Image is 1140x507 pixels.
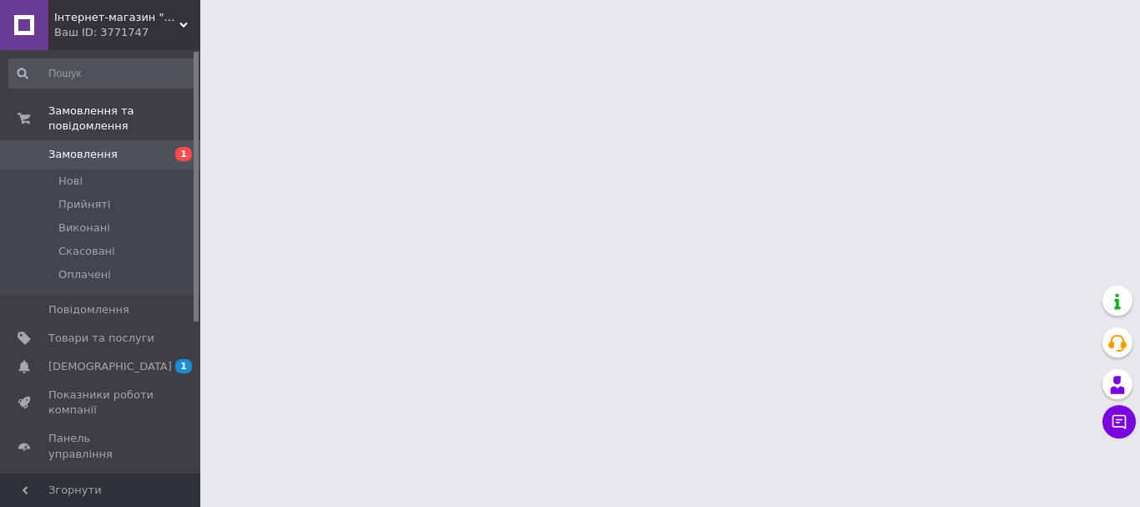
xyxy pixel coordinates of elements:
span: Скасовані [58,244,115,259]
span: Панель управління [48,431,154,461]
div: Ваш ID: 3771747 [54,25,200,40]
span: Прийняті [58,197,110,212]
button: Чат з покупцем [1102,405,1136,439]
span: 1 [175,359,192,373]
span: Повідомлення [48,302,129,317]
span: Нові [58,174,83,189]
span: Показники роботи компанії [48,388,154,418]
span: Інтернет-магазин "CordComercio" [54,10,179,25]
span: 1 [175,147,192,161]
span: Товари та послуги [48,331,154,346]
span: Замовлення та повідомлення [48,104,200,134]
span: [DEMOGRAPHIC_DATA] [48,359,172,374]
span: Оплачені [58,267,111,282]
input: Пошук [8,58,197,89]
span: Замовлення [48,147,118,162]
span: Виконані [58,221,110,236]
